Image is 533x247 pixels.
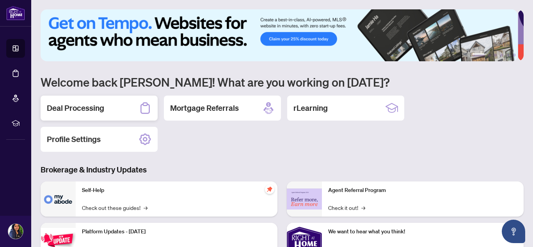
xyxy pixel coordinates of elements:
h3: Brokerage & Industry Updates [41,164,524,175]
h2: rLearning [293,103,328,114]
img: Profile Icon [8,224,23,239]
span: pushpin [265,185,274,194]
span: → [144,203,147,212]
img: Slide 0 [41,9,518,61]
span: → [361,203,365,212]
p: Agent Referral Program [328,186,517,195]
button: 2 [488,53,491,57]
h2: Deal Processing [47,103,104,114]
a: Check out these guides!→ [82,203,147,212]
img: Self-Help [41,181,76,217]
button: 5 [506,53,510,57]
p: We want to hear what you think! [328,227,517,236]
button: 3 [494,53,497,57]
button: 6 [513,53,516,57]
button: Open asap [502,220,525,243]
h2: Mortgage Referrals [170,103,239,114]
img: Agent Referral Program [287,188,322,210]
p: Self-Help [82,186,271,195]
button: 4 [500,53,503,57]
h1: Welcome back [PERSON_NAME]! What are you working on [DATE]? [41,75,524,89]
button: 1 [472,53,485,57]
h2: Profile Settings [47,134,101,145]
a: Check it out!→ [328,203,365,212]
p: Platform Updates - [DATE] [82,227,271,236]
img: logo [6,6,25,20]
